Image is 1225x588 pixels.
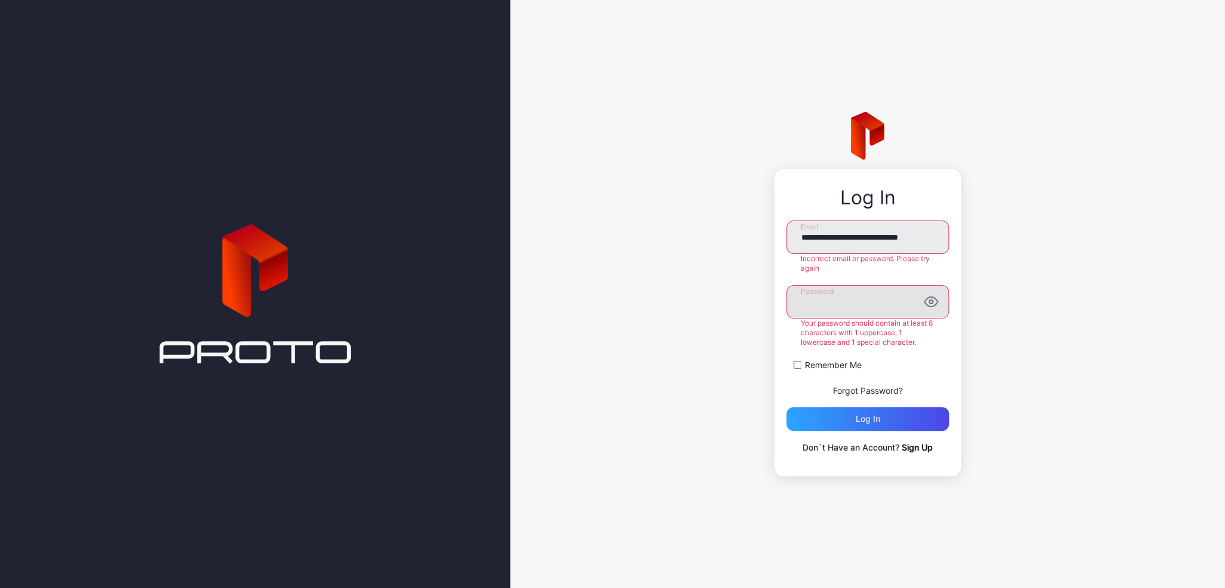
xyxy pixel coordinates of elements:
[786,318,949,347] div: Your password should contain at least 8 characters with 1 uppercase, 1 lowercase and 1 special ch...
[786,285,949,318] input: Password
[786,254,949,273] div: Incorrect email or password. Please try again
[786,407,949,431] button: Log in
[786,220,949,254] input: Email
[805,359,862,371] label: Remember Me
[924,295,938,309] button: Password
[786,440,949,455] p: Don`t Have an Account?
[833,385,903,396] a: Forgot Password?
[856,414,880,424] div: Log in
[902,442,933,452] a: Sign Up
[786,187,949,209] div: Log In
